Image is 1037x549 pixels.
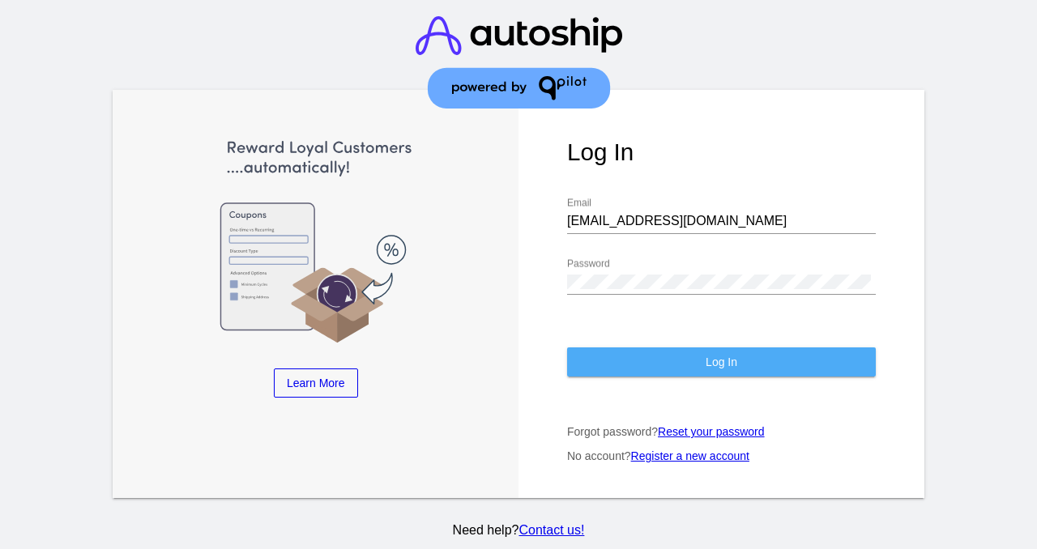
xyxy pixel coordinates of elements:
a: Register a new account [631,449,749,462]
h1: Log In [567,138,876,166]
a: Reset your password [658,425,765,438]
button: Log In [567,347,876,377]
a: Contact us! [518,523,584,537]
input: Email [567,214,876,228]
p: No account? [567,449,876,462]
a: Learn More [274,368,358,398]
p: Forgot password? [567,425,876,438]
span: Log In [706,355,737,368]
p: Need help? [109,523,928,538]
img: Apply Coupons Automatically to Scheduled Orders with QPilot [161,138,470,344]
span: Learn More [287,377,345,389]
